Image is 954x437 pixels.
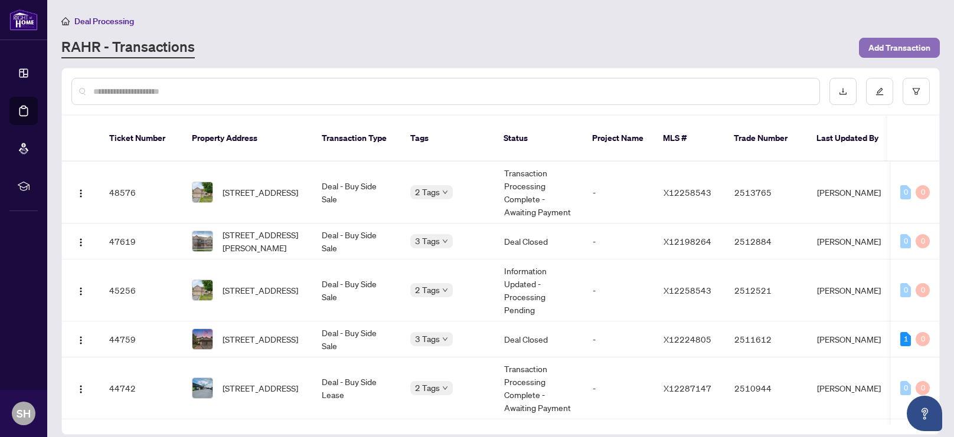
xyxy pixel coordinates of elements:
[725,162,808,224] td: 2513765
[76,336,86,345] img: Logo
[664,187,711,198] span: X12258543
[807,116,896,162] th: Last Updated By
[839,87,847,96] span: download
[829,78,857,105] button: download
[495,321,583,357] td: Deal Closed
[725,321,808,357] td: 2511612
[583,116,654,162] th: Project Name
[808,259,896,321] td: [PERSON_NAME]
[442,287,448,293] span: down
[71,232,90,251] button: Logo
[192,378,213,398] img: thumbnail-img
[916,283,930,297] div: 0
[916,381,930,395] div: 0
[100,259,182,321] td: 45256
[223,228,303,254] span: [STREET_ADDRESS][PERSON_NAME]
[192,231,213,251] img: thumbnail-img
[907,396,942,431] button: Open asap
[312,321,401,357] td: Deal - Buy Side Sale
[583,357,654,419] td: -
[312,224,401,259] td: Deal - Buy Side Sale
[76,189,86,198] img: Logo
[76,385,86,394] img: Logo
[903,78,930,105] button: filter
[100,116,182,162] th: Ticket Number
[100,321,182,357] td: 44759
[312,116,401,162] th: Transaction Type
[583,224,654,259] td: -
[583,259,654,321] td: -
[900,332,911,346] div: 1
[495,259,583,321] td: Information Updated - Processing Pending
[312,259,401,321] td: Deal - Buy Side Sale
[859,38,940,58] button: Add Transaction
[495,224,583,259] td: Deal Closed
[71,183,90,202] button: Logo
[664,383,711,393] span: X12287147
[808,162,896,224] td: [PERSON_NAME]
[223,382,298,395] span: [STREET_ADDRESS]
[725,357,808,419] td: 2510944
[182,116,312,162] th: Property Address
[415,332,440,346] span: 3 Tags
[76,238,86,247] img: Logo
[100,162,182,224] td: 48576
[223,186,298,199] span: [STREET_ADDRESS]
[916,185,930,199] div: 0
[415,283,440,297] span: 2 Tags
[71,379,90,397] button: Logo
[808,357,896,419] td: [PERSON_NAME]
[495,162,583,224] td: Transaction Processing Complete - Awaiting Payment
[100,357,182,419] td: 44742
[664,285,711,295] span: X12258543
[312,357,401,419] td: Deal - Buy Side Lease
[415,381,440,395] span: 2 Tags
[724,116,807,162] th: Trade Number
[583,162,654,224] td: -
[192,280,213,300] img: thumbnail-img
[900,185,911,199] div: 0
[868,38,930,57] span: Add Transaction
[442,189,448,195] span: down
[442,238,448,244] span: down
[866,78,893,105] button: edit
[223,333,298,346] span: [STREET_ADDRESS]
[312,162,401,224] td: Deal - Buy Side Sale
[61,37,195,58] a: RAHR - Transactions
[17,405,31,422] span: SH
[808,321,896,357] td: [PERSON_NAME]
[223,284,298,297] span: [STREET_ADDRESS]
[664,334,711,344] span: X12224805
[192,329,213,349] img: thumbnail-img
[900,234,911,248] div: 0
[442,336,448,342] span: down
[654,116,724,162] th: MLS #
[664,236,711,247] span: X12198264
[725,259,808,321] td: 2512521
[71,281,90,300] button: Logo
[900,381,911,395] div: 0
[494,116,583,162] th: Status
[912,87,920,96] span: filter
[916,332,930,346] div: 0
[875,87,884,96] span: edit
[74,16,134,27] span: Deal Processing
[808,224,896,259] td: [PERSON_NAME]
[442,385,448,391] span: down
[725,224,808,259] td: 2512884
[61,17,70,25] span: home
[100,224,182,259] td: 47619
[9,9,38,31] img: logo
[415,234,440,248] span: 3 Tags
[76,287,86,296] img: Logo
[495,357,583,419] td: Transaction Processing Complete - Awaiting Payment
[192,182,213,202] img: thumbnail-img
[916,234,930,248] div: 0
[401,116,494,162] th: Tags
[900,283,911,297] div: 0
[415,185,440,199] span: 2 Tags
[583,321,654,357] td: -
[71,330,90,349] button: Logo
